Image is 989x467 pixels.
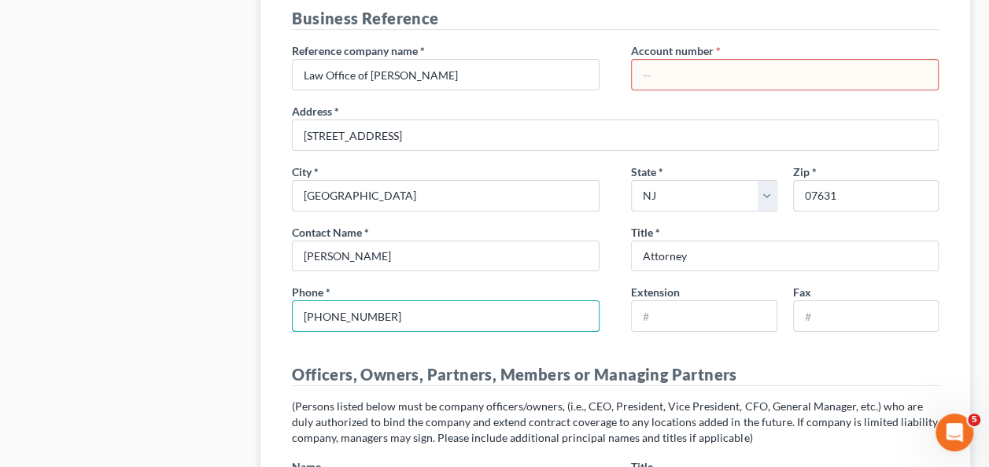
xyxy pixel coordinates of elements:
input: -- [632,60,938,90]
p: (Persons listed below must be company officers/owners, (i.e., CEO, President, Vice President, CFO... [292,399,939,446]
label: Fax [793,284,811,300]
span: Address [292,105,332,118]
span: Account number [631,44,714,57]
span: Zip [793,165,810,178]
span: 5 [968,414,980,426]
input: XXX-XXX-XXXX [293,301,599,331]
input: -- [293,60,599,90]
input: -- [293,181,599,211]
span: Title [631,226,653,239]
input: -- [293,241,599,271]
iframe: Intercom live chat [935,414,973,451]
span: City [292,165,312,178]
span: Contact Name [292,226,362,239]
span: Phone [292,285,323,299]
span: Reference company name [292,44,418,57]
span: State [631,165,656,178]
input: XXXXX [793,180,939,211]
h4: Officers, Owners, Partners, Members or Managing Partners [292,363,939,386]
h4: Business Reference [292,7,939,30]
input: -- [293,120,938,150]
input: # [794,301,938,331]
input: -- [632,241,938,271]
label: Extension [631,284,680,300]
input: # [632,301,776,331]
